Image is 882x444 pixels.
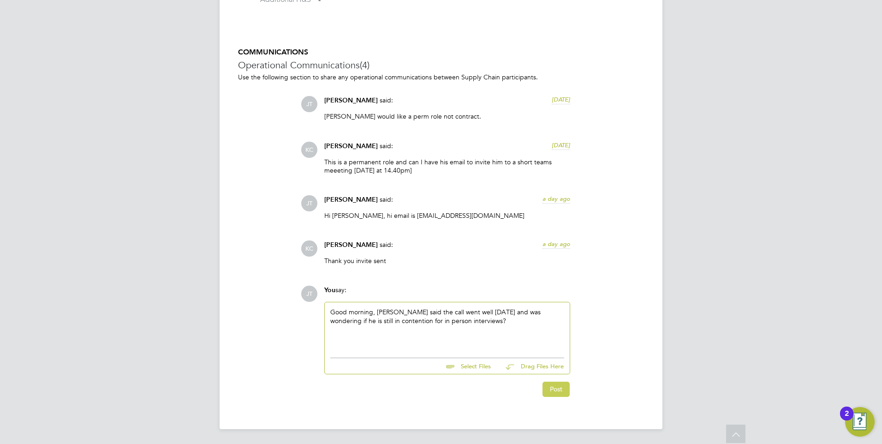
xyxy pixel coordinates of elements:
[324,158,570,174] p: This is a permanent role and can I have his email to invite him to a short teams meeeting [DATE] ...
[301,96,317,112] span: JT
[324,241,378,249] span: [PERSON_NAME]
[324,286,335,294] span: You
[324,257,570,265] p: Thank you invite sent
[238,48,644,57] h5: COMMUNICATIONS
[542,195,570,203] span: a day ago
[324,211,570,220] p: Hi [PERSON_NAME], hi email is [EMAIL_ADDRESS][DOMAIN_NAME]
[542,240,570,248] span: a day ago
[238,73,644,81] p: Use the following section to share any operational communications between Supply Chain participants.
[380,195,393,204] span: said:
[324,142,378,150] span: [PERSON_NAME]
[301,286,317,302] span: JT
[301,195,317,211] span: JT
[845,407,875,437] button: Open Resource Center, 2 new notifications
[498,357,564,376] button: Drag Files Here
[380,240,393,249] span: said:
[380,142,393,150] span: said:
[324,196,378,204] span: [PERSON_NAME]
[238,59,644,71] h3: Operational Communications
[360,59,369,71] span: (4)
[552,96,570,103] span: [DATE]
[301,142,317,158] span: KC
[324,96,378,104] span: [PERSON_NAME]
[330,308,564,348] div: Good morning, [PERSON_NAME] said the call went well [DATE] and was wondering if he is still in co...
[845,414,849,426] div: 2
[324,112,570,120] p: [PERSON_NAME] would like a perm role not contract.
[301,240,317,257] span: KC
[324,286,570,302] div: say:
[552,141,570,149] span: [DATE]
[380,96,393,104] span: said:
[542,382,570,396] button: Post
